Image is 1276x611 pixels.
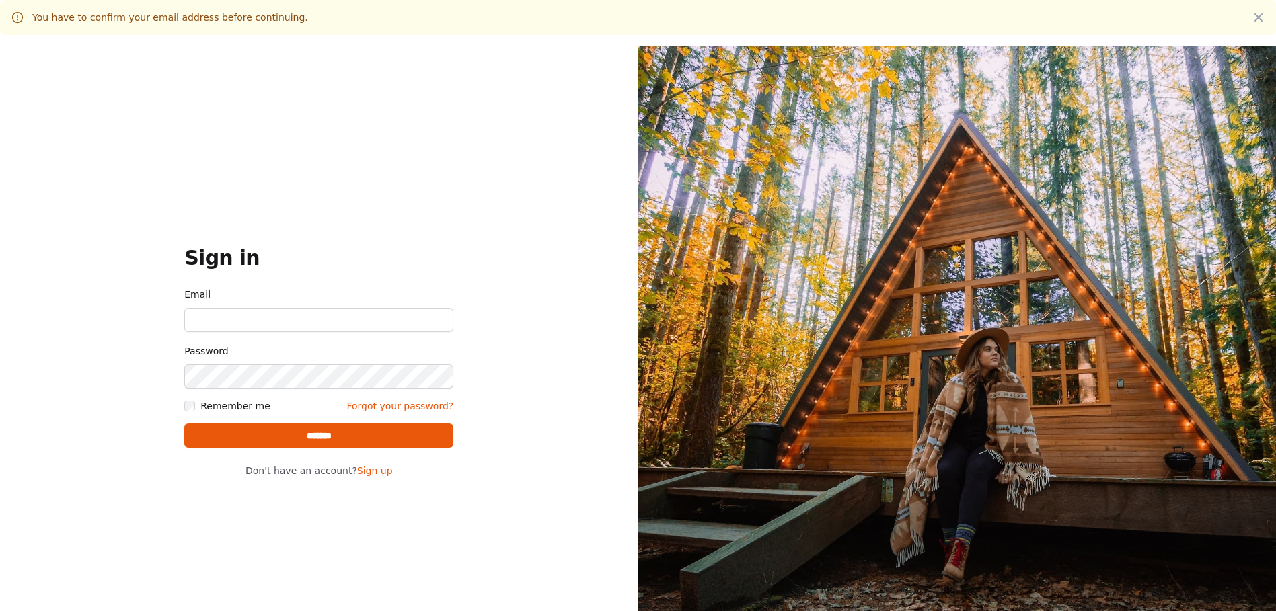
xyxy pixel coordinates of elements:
label: Email [184,286,453,302]
p: You have to confirm your email address before continuing. [32,11,308,24]
h1: Sign in [184,246,453,270]
a: Sign up [357,465,393,476]
label: Password [184,343,453,359]
label: Remember me [200,399,270,413]
p: Don't have an account? [184,464,453,477]
a: Forgot your password? [346,399,453,413]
